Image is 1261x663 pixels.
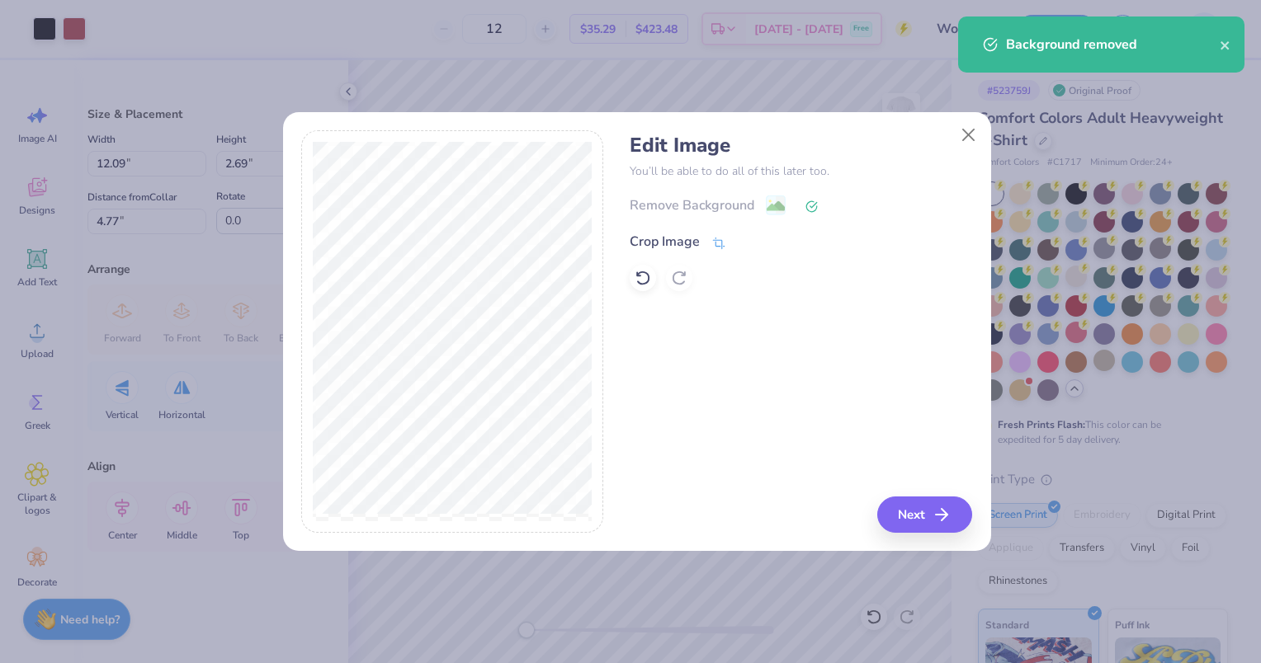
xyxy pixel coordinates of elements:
[952,119,984,150] button: Close
[630,232,700,252] div: Crop Image
[1006,35,1220,54] div: Background removed
[877,496,972,533] button: Next
[630,162,972,180] p: You’ll be able to do all of this later too.
[1220,35,1231,54] button: close
[630,134,972,158] h4: Edit Image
